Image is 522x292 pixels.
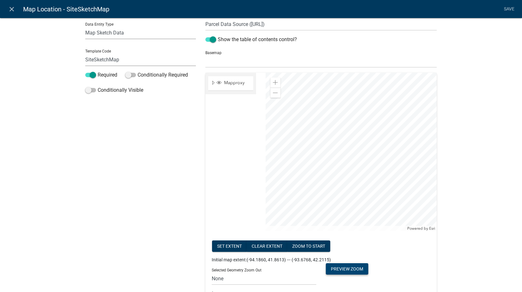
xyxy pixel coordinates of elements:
i: close [8,5,16,13]
button: Preview Zoom [326,263,368,275]
label: Conditionally Required [125,71,188,79]
span: (-94.1860, 41.8613) --- (-93.6768, 42.2115) [247,257,331,262]
span: Mapproxy [222,80,251,86]
a: Save [501,3,517,15]
li: Mapproxy [208,76,253,91]
span: Map Location - SiteSketchMap [23,3,109,16]
button: Clear extent [247,240,287,252]
a: Esri [429,226,435,231]
div: Map extent controls [212,240,330,253]
span: Expand [211,80,216,87]
label: Show the table of contents control? [205,36,297,43]
div: Initial map extent: [212,257,430,263]
div: Powered by [406,226,437,231]
button: Set extent [212,240,247,252]
div: Zoom in [270,78,280,88]
div: Mapproxy [216,80,251,86]
label: Required [85,71,117,79]
ul: Layer List [208,75,254,92]
div: Zoom out [270,88,280,98]
button: zoom to start [287,240,330,252]
label: Conditionally Visible [85,86,143,94]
